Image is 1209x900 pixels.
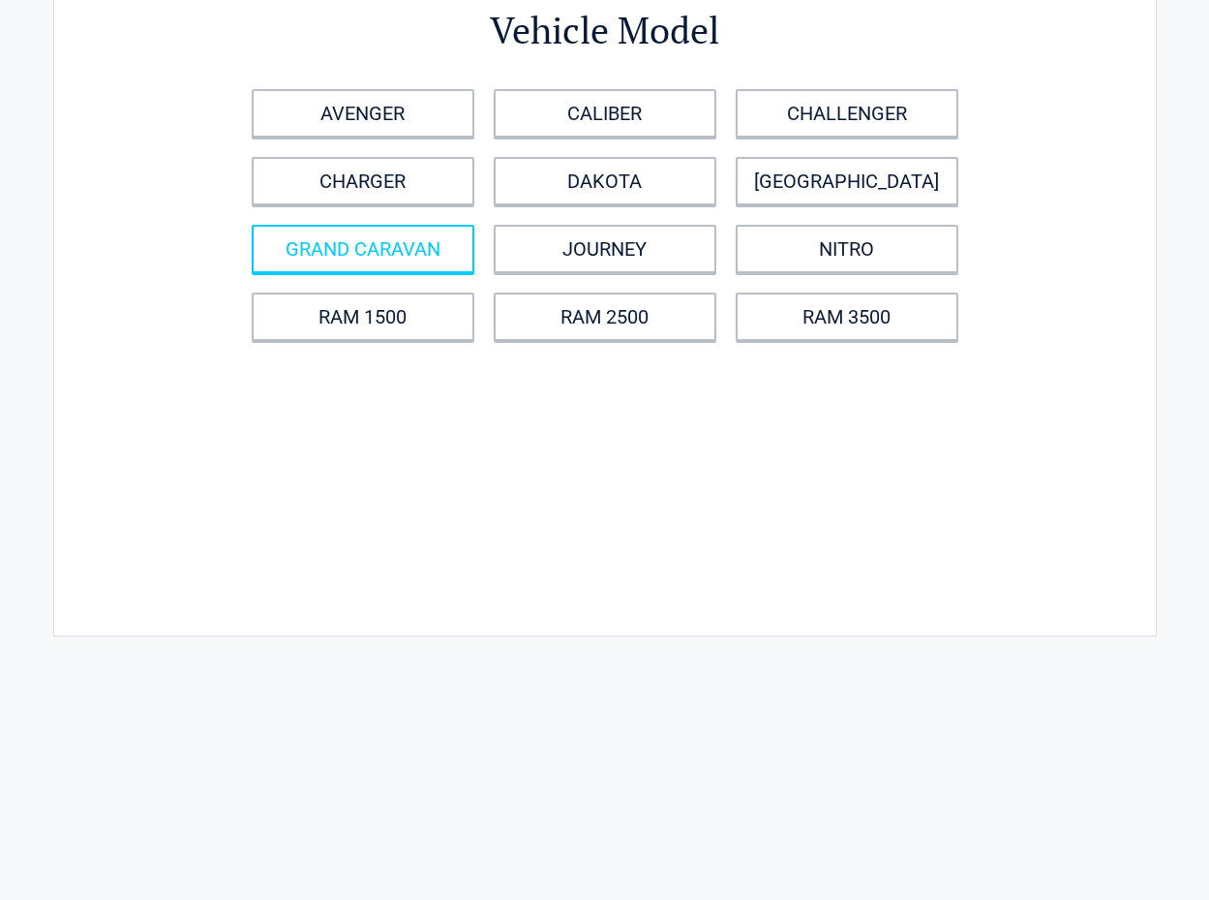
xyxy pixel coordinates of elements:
a: CALIBER [494,89,716,138]
a: GRAND CARAVAN [252,225,474,273]
h2: Vehicle Model [161,6,1049,55]
a: RAM 1500 [252,293,474,341]
a: JOURNEY [494,225,716,273]
a: NITRO [736,225,958,273]
a: CHARGER [252,157,474,205]
a: RAM 2500 [494,293,716,341]
a: [GEOGRAPHIC_DATA] [736,157,958,205]
a: DAKOTA [494,157,716,205]
a: AVENGER [252,89,474,138]
a: CHALLENGER [736,89,958,138]
a: RAM 3500 [736,293,958,341]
